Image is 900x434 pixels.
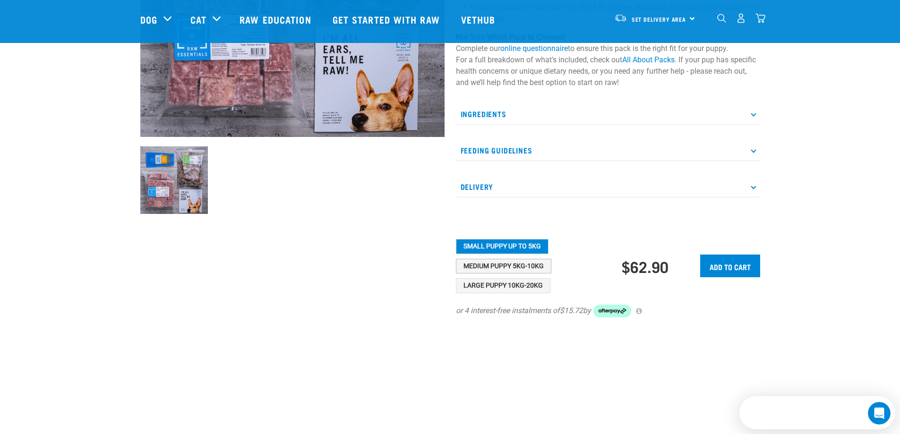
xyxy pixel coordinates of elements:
[717,14,726,23] img: home-icon-1@2x.png
[868,402,891,425] iframe: Intercom live chat
[736,13,746,23] img: user.png
[739,396,895,429] iframe: Intercom live chat discovery launcher
[632,17,686,21] span: Set Delivery Area
[614,14,627,22] img: van-moving.png
[456,32,760,88] p: Complete our to ensure this pack is the right fit for your puppy. For a full breakdown of what's ...
[700,255,760,277] input: Add to cart
[140,12,157,26] a: Dog
[456,239,549,254] button: Small Puppy up to 5kg
[456,278,550,293] button: Large Puppy 10kg-20kg
[500,44,568,53] a: online questionnaire
[456,259,551,274] button: Medium Puppy 5kg-10kg
[622,258,669,275] div: $62.90
[230,0,323,38] a: Raw Education
[140,146,208,214] img: NPS Puppy Update
[190,12,206,26] a: Cat
[755,13,765,23] img: home-icon@2x.png
[456,140,760,161] p: Feeding Guidelines
[593,305,631,318] img: Afterpay
[452,0,507,38] a: Vethub
[323,0,452,38] a: Get started with Raw
[622,55,675,64] a: All About Packs
[456,176,760,197] p: Delivery
[560,305,583,316] span: $15.72
[456,305,760,318] div: or 4 interest-free instalments of by
[456,103,760,125] p: Ingredients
